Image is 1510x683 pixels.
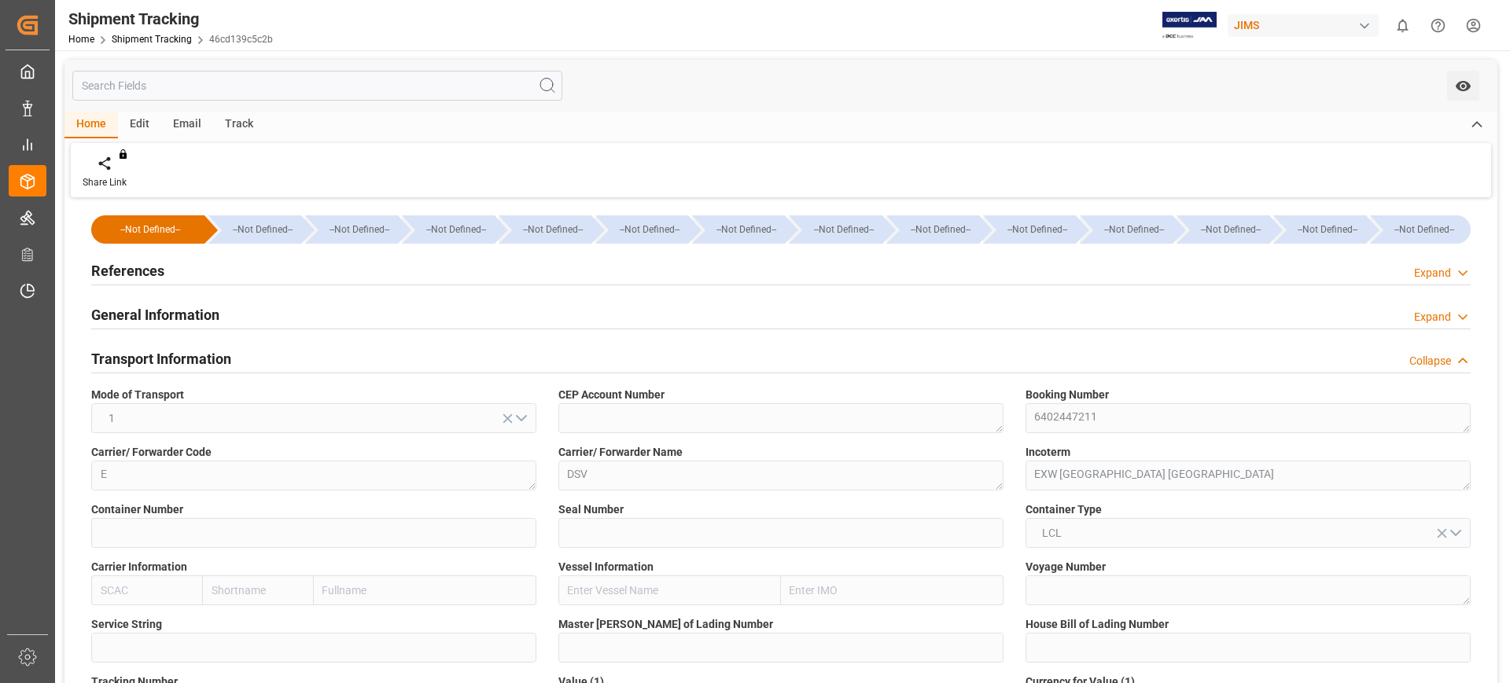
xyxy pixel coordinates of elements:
[558,616,773,633] span: Master [PERSON_NAME] of Lading Number
[112,34,192,45] a: Shipment Tracking
[91,501,183,518] span: Container Number
[902,215,979,244] div: --Not Defined--
[118,112,161,138] div: Edit
[1386,215,1463,244] div: --Not Defined--
[1162,12,1217,39] img: Exertis%20JAM%20-%20Email%20Logo.jpg_1722504956.jpg
[558,575,781,605] input: Enter Vessel Name
[1192,215,1269,244] div: --Not Defined--
[91,260,164,281] h2: References
[1026,501,1102,518] span: Container Type
[1414,309,1451,325] div: Expand
[91,387,184,403] span: Mode of Transport
[91,304,219,325] h2: General Information
[1414,265,1451,281] div: Expand
[595,215,688,244] div: --Not Defined--
[1228,14,1379,37] div: JIMS
[1409,353,1451,369] div: Collapse
[224,215,301,244] div: --Not Defined--
[64,112,118,138] div: Home
[558,387,665,403] span: CEP Account Number
[1447,71,1479,101] button: open menu
[789,215,882,244] div: --Not Defined--
[91,616,162,633] span: Service String
[321,215,398,244] div: --Not Defined--
[402,215,495,244] div: --Not Defined--
[91,461,536,490] textarea: E
[1026,616,1169,633] span: House Bill of Lading Number
[314,575,536,605] input: Fullname
[611,215,688,244] div: --Not Defined--
[1026,559,1106,575] span: Voyage Number
[1420,8,1456,43] button: Help Center
[107,215,193,244] div: --Not Defined--
[1273,215,1366,244] div: --Not Defined--
[983,215,1076,244] div: --Not Defined--
[708,215,785,244] div: --Not Defined--
[1177,215,1269,244] div: --Not Defined--
[558,461,1004,490] textarea: DSV
[1228,10,1385,40] button: JIMS
[213,112,265,138] div: Track
[558,501,624,518] span: Seal Number
[161,112,213,138] div: Email
[91,575,202,605] input: SCAC
[1385,8,1420,43] button: show 0 new notifications
[91,215,204,244] div: --Not Defined--
[68,34,94,45] a: Home
[886,215,979,244] div: --Not Defined--
[1026,387,1109,403] span: Booking Number
[499,215,591,244] div: --Not Defined--
[1026,461,1471,490] textarea: EXW [GEOGRAPHIC_DATA] [GEOGRAPHIC_DATA]
[208,215,301,244] div: --Not Defined--
[1026,518,1471,548] button: open menu
[558,444,683,461] span: Carrier/ Forwarder Name
[805,215,882,244] div: --Not Defined--
[999,215,1076,244] div: --Not Defined--
[91,403,536,433] button: open menu
[1026,403,1471,433] textarea: 6402447211
[781,575,1004,605] input: Enter IMO
[91,348,231,369] h2: Transport Information
[91,559,187,575] span: Carrier Information
[1080,215,1173,244] div: --Not Defined--
[101,410,123,427] span: 1
[1034,525,1070,542] span: LCL
[1096,215,1173,244] div: --Not Defined--
[305,215,398,244] div: --Not Defined--
[1289,215,1366,244] div: --Not Defined--
[1370,215,1471,244] div: --Not Defined--
[418,215,495,244] div: --Not Defined--
[514,215,591,244] div: --Not Defined--
[558,559,654,575] span: Vessel Information
[692,215,785,244] div: --Not Defined--
[91,444,212,461] span: Carrier/ Forwarder Code
[68,7,273,31] div: Shipment Tracking
[72,71,562,101] input: Search Fields
[1026,444,1070,461] span: Incoterm
[202,575,313,605] input: Shortname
